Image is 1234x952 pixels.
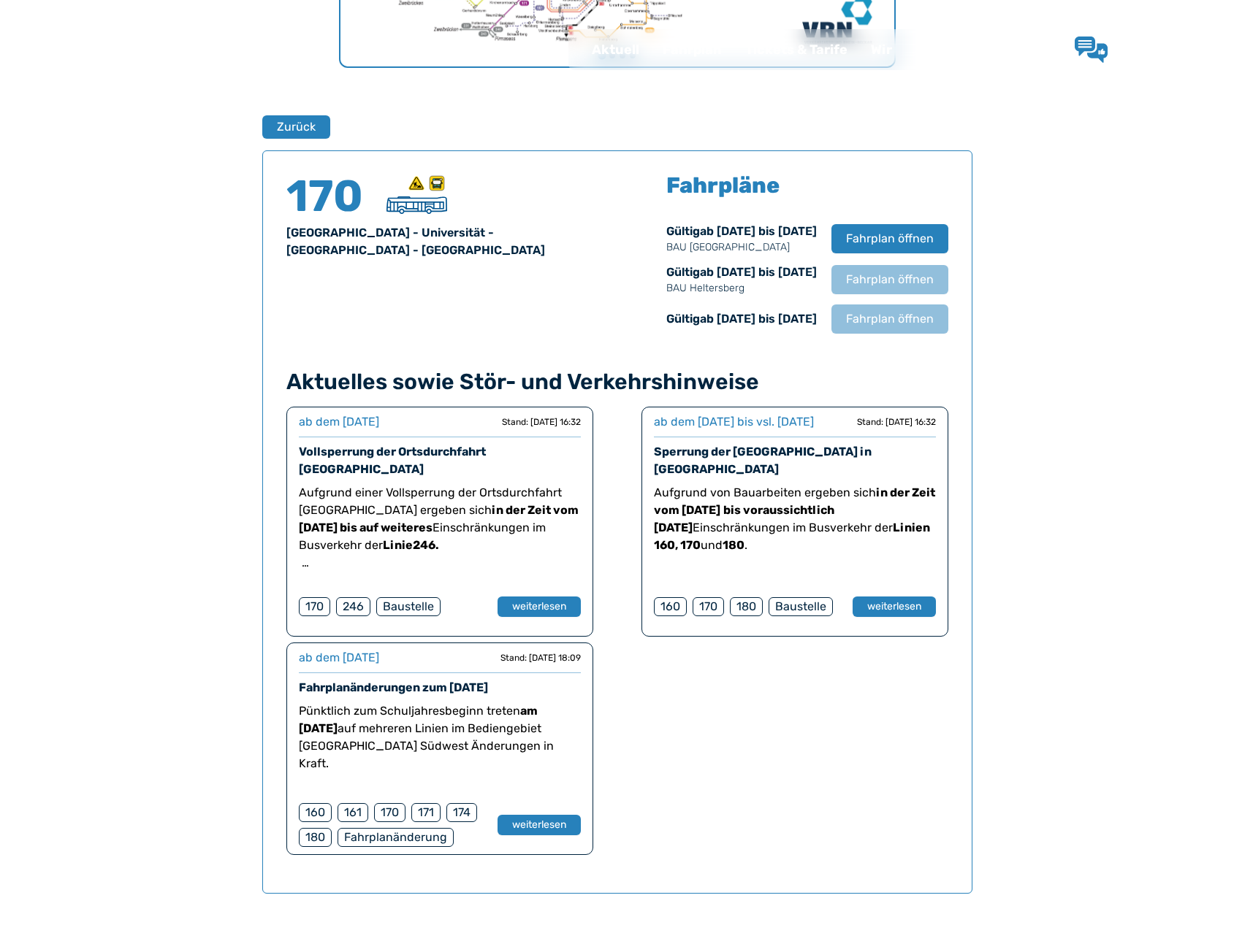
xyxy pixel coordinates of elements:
[411,803,441,822] div: 171
[386,196,447,214] img: Überlandbus
[723,538,744,552] strong: 180
[383,538,413,552] strong: Linie
[666,174,780,196] h5: Fahrpläne
[338,803,368,822] div: 161
[666,310,817,328] div: Gültig ab [DATE] bis [DATE]
[286,369,948,395] h4: Aktuelles sowie Stör- und Verkehrshinweise
[1119,41,1195,57] span: Lob & Kritik
[1075,37,1195,63] a: Lob & Kritik
[498,596,581,617] button: weiterlesen
[500,652,581,664] div: Stand: [DATE] 18:09
[286,224,600,259] div: [GEOGRAPHIC_DATA] - Universität - [GEOGRAPHIC_DATA] - [GEOGRAPHIC_DATA]
[654,413,814,431] div: ab dem [DATE] bis vsl. [DATE]
[654,485,935,517] strong: in der Zeit vom [DATE]
[47,39,104,60] img: QNV Logo
[580,31,651,69] a: Aktuell
[654,503,834,534] strong: bis voraussichtlich [DATE]
[734,31,859,69] a: Tickets & Tarife
[299,484,581,554] p: Aufgrund einer Vollsperrung der Ortsdurchfahrt [GEOGRAPHIC_DATA] ergeben sich Einschränkungen im ...
[654,484,936,554] p: Aufgrund von Bauarbeiten ergeben sich Einschränkungen im Busverkehr der und .
[831,224,948,253] button: Fahrplan öffnen
[769,597,833,616] div: Baustelle
[666,223,817,255] div: Gültig ab [DATE] bis [DATE]
[904,31,959,69] a: Jobs
[831,265,948,294] button: Fahrplan öffnen
[857,416,936,428] div: Stand: [DATE] 16:32
[47,35,104,64] a: QNV Logo
[693,597,724,616] div: 170
[730,597,763,616] div: 180
[666,264,817,296] div: Gültig ab [DATE] bis [DATE]
[654,597,687,616] div: 160
[299,597,330,616] div: 170
[446,803,477,822] div: 174
[498,815,581,835] button: weiterlesen
[846,310,934,328] span: Fahrplan öffnen
[262,115,330,139] button: Zurück
[853,596,936,617] button: weiterlesen
[413,538,439,552] strong: 246.
[299,680,488,694] a: Fahrplanänderungen zum [DATE]
[666,240,817,255] p: BAU [GEOGRAPHIC_DATA]
[299,649,379,667] div: ab dem [DATE]
[666,281,817,296] p: BAU Heltersberg
[299,413,379,431] div: ab dem [DATE]
[959,31,1035,69] a: Kontakt
[859,31,904,69] a: Wir
[846,230,934,247] span: Fahrplan öffnen
[299,445,486,476] a: Vollsperrung der Ortsdurchfahrt [GEOGRAPHIC_DATA]
[299,828,332,847] div: 180
[286,174,374,218] h4: 170
[502,416,581,428] div: Stand: [DATE] 16:32
[336,597,370,616] div: 246
[374,803,405,822] div: 170
[262,115,321,139] a: Zurück
[654,445,872,476] a: Sperrung der [GEOGRAPHIC_DATA] in [GEOGRAPHIC_DATA]
[299,503,579,534] strong: in der Zeit vom [DATE] bis auf weiteres
[376,597,441,616] div: Baustelle
[299,704,538,735] strong: am [DATE]
[654,521,930,552] strong: Linien 160, 170
[299,702,581,772] p: Pünktlich zum Schuljahresbeginn treten auf mehreren Linien im Bediengebiet [GEOGRAPHIC_DATA] Südw...
[846,271,934,288] span: Fahrplan öffnen
[651,31,734,69] a: Fahrplan
[338,828,454,847] div: Fahrplanänderung
[299,803,332,822] div: 160
[831,304,948,334] button: Fahrplan öffnen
